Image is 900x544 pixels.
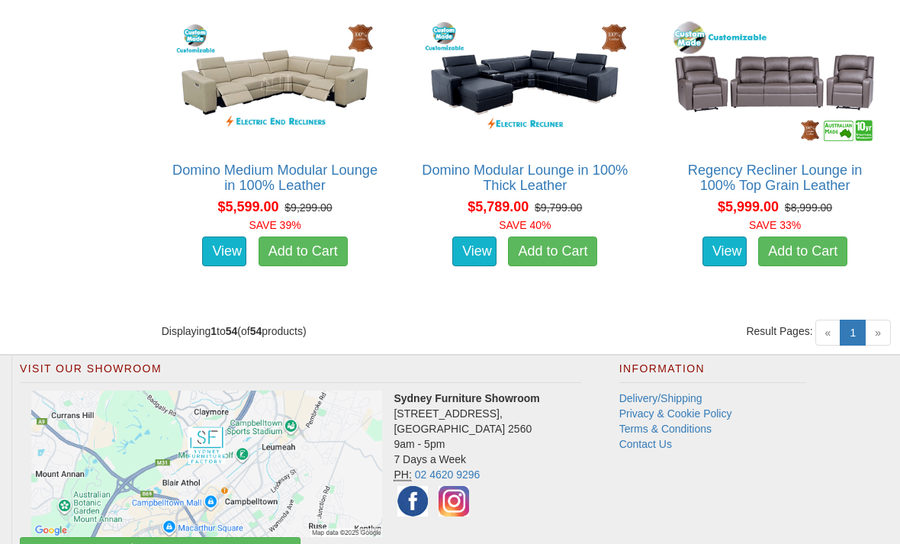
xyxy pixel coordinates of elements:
[670,18,880,146] img: Regency Recliner Lounge in 100% Top Grain Leather
[840,320,866,346] a: 1
[468,199,529,214] span: $5,789.00
[211,325,217,337] strong: 1
[499,219,551,231] font: SAVE 40%
[150,324,526,339] div: Displaying to (of products)
[619,438,672,450] a: Contact Us
[284,201,332,214] del: $9,299.00
[452,237,497,267] a: View
[172,163,378,193] a: Domino Medium Modular Lounge in 100% Leather
[435,482,473,520] img: Instagram
[865,320,891,346] span: »
[217,199,278,214] span: $5,599.00
[250,325,262,337] strong: 54
[619,407,732,420] a: Privacy & Cookie Policy
[394,482,432,520] img: Facebook
[815,320,841,346] span: «
[619,392,702,404] a: Delivery/Shipping
[202,237,246,267] a: View
[785,201,832,214] del: $8,999.00
[170,18,381,146] img: Domino Medium Modular Lounge in 100% Leather
[508,237,597,267] a: Add to Cart
[619,423,712,435] a: Terms & Conditions
[758,237,847,267] a: Add to Cart
[422,163,628,193] a: Domino Modular Lounge in 100% Thick Leather
[394,392,539,404] strong: Sydney Furniture Showroom
[394,468,411,481] abbr: Phone
[259,237,348,267] a: Add to Cart
[619,363,806,383] h2: Information
[688,163,863,193] a: Regency Recliner Lounge in 100% Top Grain Leather
[419,18,630,146] img: Domino Modular Lounge in 100% Thick Leather
[749,219,801,231] font: SAVE 33%
[20,363,581,383] h2: Visit Our Showroom
[718,199,779,214] span: $5,999.00
[415,468,481,481] a: 02 4620 9296
[702,237,747,267] a: View
[226,325,238,337] strong: 54
[249,219,301,231] font: SAVE 39%
[746,324,812,339] span: Result Pages:
[31,391,382,537] img: Click to activate map
[535,201,582,214] del: $9,799.00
